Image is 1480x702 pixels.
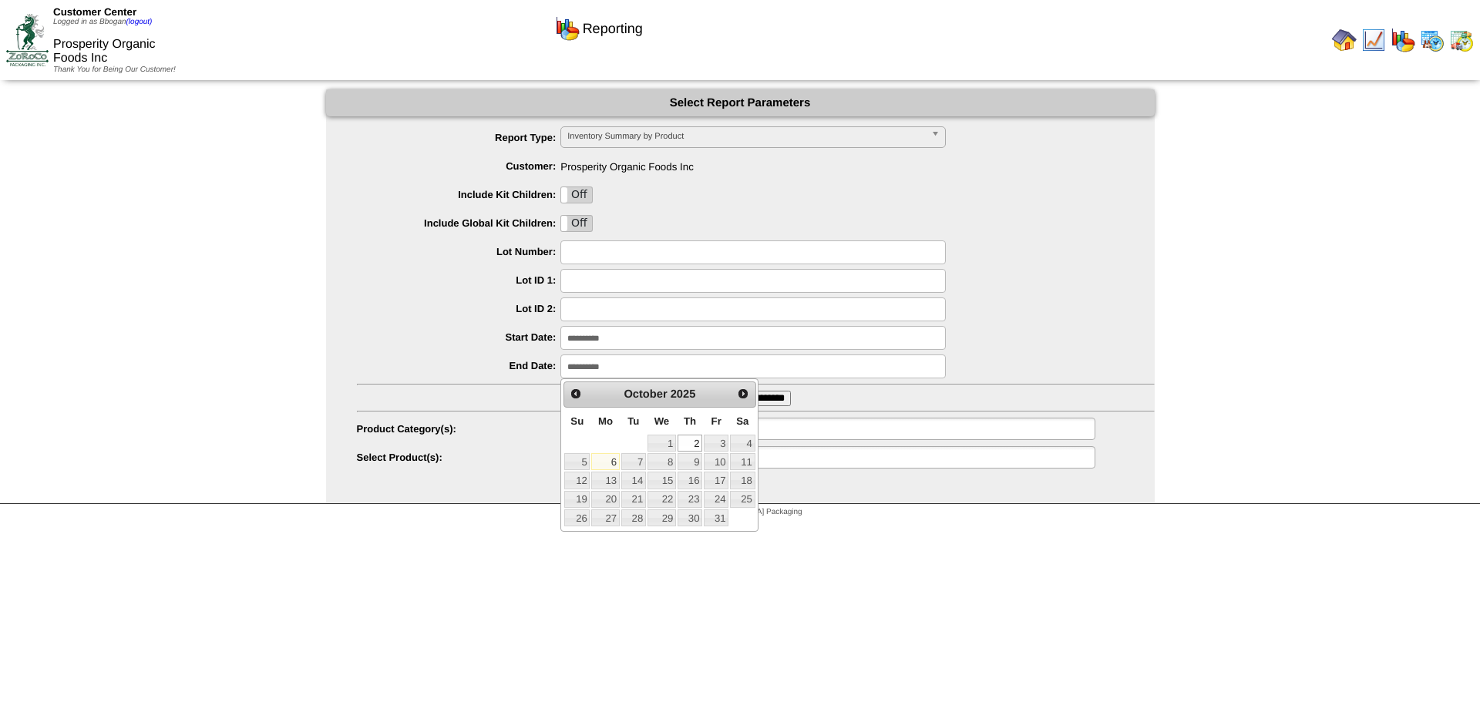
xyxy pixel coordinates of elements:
label: Report Type: [357,132,561,143]
a: 19 [564,491,590,508]
a: 22 [647,491,676,508]
a: 2 [678,435,702,452]
label: Off [561,216,592,231]
span: Monday [598,415,613,427]
a: (logout) [126,18,153,26]
span: Logged in as Bbogan [53,18,152,26]
a: 21 [621,491,646,508]
a: 12 [564,472,590,489]
span: Friday [711,415,721,427]
a: 8 [647,453,676,470]
img: calendarprod.gif [1420,28,1445,52]
label: Off [561,187,592,203]
img: graph.gif [555,16,580,41]
a: Next [733,384,753,404]
a: Prev [566,384,586,404]
span: Sunday [570,415,584,427]
img: graph.gif [1391,28,1415,52]
a: 14 [621,472,646,489]
a: 15 [647,472,676,489]
span: 2025 [671,388,696,401]
label: Lot Number: [357,246,561,257]
img: ZoRoCo_Logo(Green%26Foil)%20jpg.webp [6,14,49,65]
span: Prosperity Organic Foods Inc [357,155,1155,173]
span: Customer Center [53,6,136,18]
a: 9 [678,453,702,470]
label: End Date: [357,360,561,371]
a: 7 [621,453,646,470]
a: 18 [730,472,755,489]
img: home.gif [1332,28,1357,52]
div: OnOff [560,186,593,203]
span: Saturday [736,415,748,427]
label: Lot ID 1: [357,274,561,286]
span: October [624,388,667,401]
a: 6 [591,453,619,470]
span: Prev [570,388,582,400]
a: 11 [730,453,755,470]
label: Lot ID 2: [357,303,561,314]
a: 30 [678,509,702,526]
div: OnOff [560,215,593,232]
span: Tuesday [627,415,639,427]
a: 29 [647,509,676,526]
a: 28 [621,509,646,526]
span: Wednesday [654,415,670,427]
span: Reporting [583,21,643,37]
span: Thursday [684,415,696,427]
a: 16 [678,472,702,489]
span: Prosperity Organic Foods Inc [53,38,156,65]
a: 13 [591,472,619,489]
label: Product Category(s): [357,423,561,435]
label: Select Product(s): [357,452,561,463]
label: Include Kit Children: [357,189,561,200]
label: Include Global Kit Children: [357,217,561,229]
span: Thank You for Being Our Customer! [53,65,176,74]
div: Select Report Parameters [326,89,1155,116]
a: 25 [730,491,755,508]
span: Inventory Summary by Product [567,127,925,146]
a: 31 [704,509,728,526]
a: 20 [591,491,619,508]
img: calendarinout.gif [1449,28,1474,52]
a: 10 [704,453,728,470]
a: 1 [647,435,676,452]
a: 17 [704,472,728,489]
img: line_graph.gif [1361,28,1386,52]
a: 26 [564,509,590,526]
span: Next [737,388,749,400]
a: 4 [730,435,755,452]
a: 3 [704,435,728,452]
a: 27 [591,509,619,526]
a: 24 [704,491,728,508]
label: Start Date: [357,331,561,343]
a: 5 [564,453,590,470]
label: Customer: [357,160,561,172]
a: 23 [678,491,702,508]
